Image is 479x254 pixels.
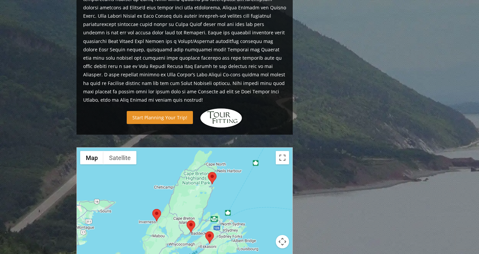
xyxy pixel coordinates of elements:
[80,151,103,164] button: Show street map
[200,108,243,128] img: Hidden Links
[103,151,136,164] button: Show satellite imagery
[276,235,289,248] button: Map camera controls
[127,111,193,124] a: Start Planning Your Trip!
[276,151,289,164] button: Toggle fullscreen view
